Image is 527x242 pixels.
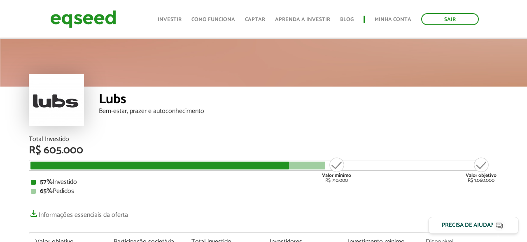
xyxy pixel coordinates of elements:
[40,186,53,197] strong: 65%
[29,145,498,156] div: R$ 605.000
[466,157,497,183] div: R$ 1.060.000
[31,188,496,195] div: Pedidos
[31,179,496,186] div: Investido
[29,136,498,143] div: Total Investido
[50,8,116,30] img: EqSeed
[321,157,352,183] div: R$ 710.000
[275,17,330,22] a: Aprenda a investir
[375,17,411,22] a: Minha conta
[99,93,498,108] div: Lubs
[29,207,128,219] a: Informações essenciais da oferta
[245,17,265,22] a: Captar
[421,13,479,25] a: Sair
[191,17,235,22] a: Como funciona
[322,172,351,179] strong: Valor mínimo
[466,172,497,179] strong: Valor objetivo
[340,17,354,22] a: Blog
[158,17,182,22] a: Investir
[99,108,498,115] div: Bem-estar, prazer e autoconhecimento
[40,176,53,188] strong: 57%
